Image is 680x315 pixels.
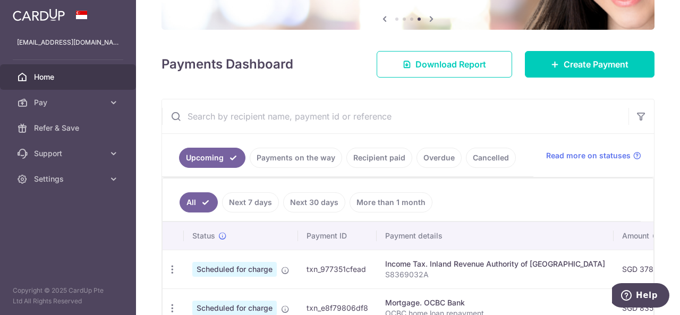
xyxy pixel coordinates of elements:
[416,148,462,168] a: Overdue
[377,222,614,250] th: Payment details
[546,150,641,161] a: Read more on statuses
[564,58,628,71] span: Create Payment
[222,192,279,212] a: Next 7 days
[622,231,649,241] span: Amount
[377,51,512,78] a: Download Report
[466,148,516,168] a: Cancelled
[180,192,218,212] a: All
[34,123,104,133] span: Refer & Save
[283,192,345,212] a: Next 30 days
[385,269,605,280] p: S8369032A
[298,222,377,250] th: Payment ID
[34,72,104,82] span: Home
[525,51,654,78] a: Create Payment
[34,174,104,184] span: Settings
[614,250,674,288] td: SGD 378.36
[17,37,119,48] p: [EMAIL_ADDRESS][DOMAIN_NAME]
[34,97,104,108] span: Pay
[415,58,486,71] span: Download Report
[612,283,669,310] iframe: Opens a widget where you can find more information
[162,99,628,133] input: Search by recipient name, payment id or reference
[385,297,605,308] div: Mortgage. OCBC Bank
[385,259,605,269] div: Income Tax. Inland Revenue Authority of [GEOGRAPHIC_DATA]
[192,262,277,277] span: Scheduled for charge
[546,150,631,161] span: Read more on statuses
[13,8,65,21] img: CardUp
[161,55,293,74] h4: Payments Dashboard
[298,250,377,288] td: txn_977351cfead
[192,231,215,241] span: Status
[346,148,412,168] a: Recipient paid
[350,192,432,212] a: More than 1 month
[250,148,342,168] a: Payments on the way
[34,148,104,159] span: Support
[179,148,245,168] a: Upcoming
